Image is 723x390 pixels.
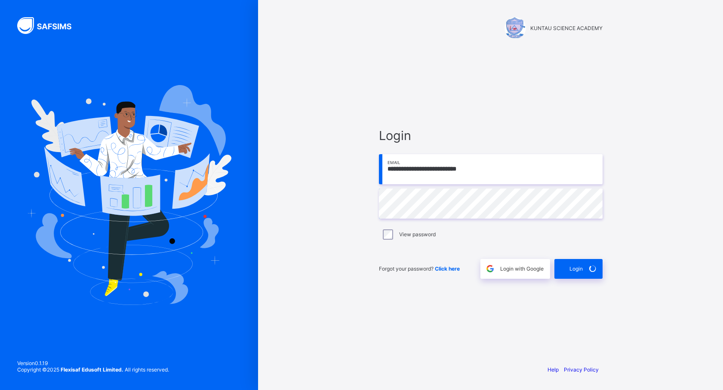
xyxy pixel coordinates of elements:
[435,265,460,272] a: Click here
[61,366,123,373] strong: Flexisaf Edusoft Limited.
[379,265,460,272] span: Forgot your password?
[530,25,603,31] span: KUNTAU SCIENCE ACADEMY
[564,366,599,373] a: Privacy Policy
[399,231,436,238] label: View password
[17,360,169,366] span: Version 0.1.19
[485,264,495,274] img: google.396cfc9801f0270233282035f929180a.svg
[379,128,603,143] span: Login
[548,366,559,373] a: Help
[569,265,583,272] span: Login
[27,85,231,305] img: Hero Image
[17,366,169,373] span: Copyright © 2025 All rights reserved.
[500,265,544,272] span: Login with Google
[17,17,82,34] img: SAFSIMS Logo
